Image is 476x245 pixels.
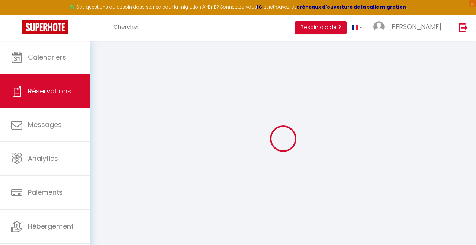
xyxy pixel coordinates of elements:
[28,120,62,129] span: Messages
[108,15,145,41] a: Chercher
[6,3,28,25] button: Ouvrir le widget de chat LiveChat
[295,21,347,34] button: Besoin d'aide ?
[257,4,264,10] a: ICI
[459,23,468,32] img: logout
[297,4,406,10] a: créneaux d'ouverture de la salle migration
[389,22,441,31] span: [PERSON_NAME]
[28,222,74,231] span: Hébergement
[113,23,139,31] span: Chercher
[28,86,71,96] span: Réservations
[373,21,385,32] img: ...
[28,188,63,197] span: Paiements
[22,20,68,34] img: Super Booking
[28,52,66,62] span: Calendriers
[368,15,451,41] a: ... [PERSON_NAME]
[28,154,58,163] span: Analytics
